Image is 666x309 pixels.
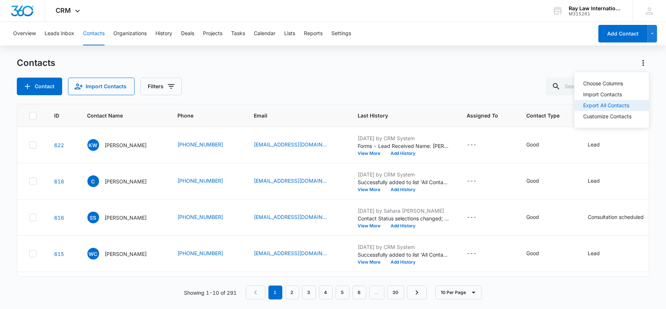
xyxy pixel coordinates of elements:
[358,112,439,119] span: Last History
[358,178,449,186] p: Successfully added to list 'All Contacts'.
[569,5,622,11] div: account name
[588,177,613,186] div: Contact Status - Lead - Select to Edit Field
[105,141,147,149] p: [PERSON_NAME]
[467,177,477,186] div: ---
[386,151,421,156] button: Add History
[178,141,237,149] div: Phone - (586) 615-3973 - Select to Edit Field
[87,175,160,187] div: Contact Name - Cynthia - Select to Edit Field
[467,213,477,222] div: ---
[105,214,147,221] p: [PERSON_NAME]
[546,78,649,95] input: Search Contacts
[407,286,427,299] a: Next Page
[178,177,223,185] a: [PHONE_NUMBER]
[87,212,99,223] span: SS
[436,286,482,299] button: 10 Per Page
[386,260,421,264] button: Add History
[105,178,147,185] p: [PERSON_NAME]
[637,57,649,69] button: Actions
[56,7,71,14] span: CRM
[268,286,282,299] em: 1
[331,22,351,45] button: Settings
[87,248,160,260] div: Contact Name - Wesley Cook - Select to Edit Field
[588,177,600,185] div: Lead
[13,22,36,45] button: Overview
[54,112,59,119] span: ID
[358,134,449,142] p: [DATE] by CRM System
[87,139,160,151] div: Contact Name - Kara Wawrowski - Select to Edit Field
[254,177,327,185] a: [EMAIL_ADDRESS][DOMAIN_NAME]
[358,243,449,251] p: [DATE] by CRM System
[353,286,366,299] a: Page 6
[319,286,333,299] a: Page 4
[54,142,64,148] a: Navigate to contact details page for Kara Wawrowski
[588,141,613,149] div: Contact Status - Lead - Select to Edit Field
[181,22,194,45] button: Deals
[178,249,223,257] a: [PHONE_NUMBER]
[87,175,99,187] span: C
[178,213,237,222] div: Phone - +1 (773) 766-9937 - Select to Edit Field
[575,100,649,111] button: Export All Contacts
[68,78,135,95] button: Import Contacts
[467,249,490,258] div: Assigned To - - Select to Edit Field
[254,22,275,45] button: Calendar
[254,213,340,222] div: Email - Saharshaibi22@gmail.com - Select to Edit Field
[254,177,340,186] div: Email - cyndilumf@gmail.com - Select to Edit Field
[598,25,648,42] button: Add Contact
[527,249,539,257] div: Good
[358,215,449,222] p: Contact Status selections changed; None was removed and Consultation scheduled was added.
[184,289,237,297] p: Showing 1-10 of 291
[254,112,330,119] span: Email
[575,89,649,100] button: Import Contacts
[588,141,600,148] div: Lead
[588,249,600,257] div: Lead
[588,213,657,222] div: Contact Status - Consultation scheduled - Select to Edit Field
[575,78,649,89] button: Choose Columns
[254,249,340,258] div: Email - wcook@korex-us.com - Select to Edit Field
[254,213,327,221] a: [EMAIL_ADDRESS][DOMAIN_NAME]
[527,141,539,148] div: Good
[358,251,449,258] p: Successfully added to list 'All Contacts'.
[304,22,323,45] button: Reports
[54,178,64,185] a: Navigate to contact details page for Cynthia
[583,113,632,119] a: Customize Contacts
[467,141,477,149] div: ---
[467,141,490,149] div: Assigned To - - Select to Edit Field
[527,141,553,149] div: Contact Type - Good - Select to Edit Field
[87,112,150,119] span: Contact Name
[254,141,327,148] a: [EMAIL_ADDRESS][DOMAIN_NAME]
[254,141,340,149] div: Email - kara.wawrowski@toyodagosei.com - Select to Edit Field
[87,212,160,223] div: Contact Name - Sahar Shaibi - Select to Edit Field
[575,111,649,122] button: Customize Contacts
[358,142,449,150] p: Forms - Lead Received Name: [PERSON_NAME] Email: [EMAIL_ADDRESS][DOMAIN_NAME] Phone: [PHONE_NUMBE...
[588,249,613,258] div: Contact Status - Lead - Select to Edit Field
[83,22,105,45] button: Contacts
[527,112,560,119] span: Contact Type
[467,249,477,258] div: ---
[569,11,622,16] div: account id
[113,22,147,45] button: Organizations
[583,103,632,108] div: Export All Contacts
[358,224,386,228] button: View More
[358,151,386,156] button: View More
[17,78,62,95] button: Add Contact
[527,213,539,221] div: Good
[358,207,449,215] p: [DATE] by Sahara [PERSON_NAME]
[386,187,421,192] button: Add History
[246,286,427,299] nav: Pagination
[54,215,64,221] a: Navigate to contact details page for Sahar Shaibi
[302,286,316,299] a: Page 3
[386,224,421,228] button: Add History
[178,177,237,186] div: Phone - (630) 280-5233 - Select to Edit Field
[336,286,350,299] a: Page 5
[358,187,386,192] button: View More
[178,249,237,258] div: Phone - (248) 624-0000 - Select to Edit Field
[203,22,222,45] button: Projects
[87,139,99,151] span: KW
[140,78,182,95] button: Filters
[527,213,553,222] div: Contact Type - Good - Select to Edit Field
[583,92,632,97] div: Import Contacts
[527,177,553,186] div: Contact Type - Good - Select to Edit Field
[17,57,55,68] h1: Contacts
[387,286,404,299] a: Page 30
[284,22,295,45] button: Lists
